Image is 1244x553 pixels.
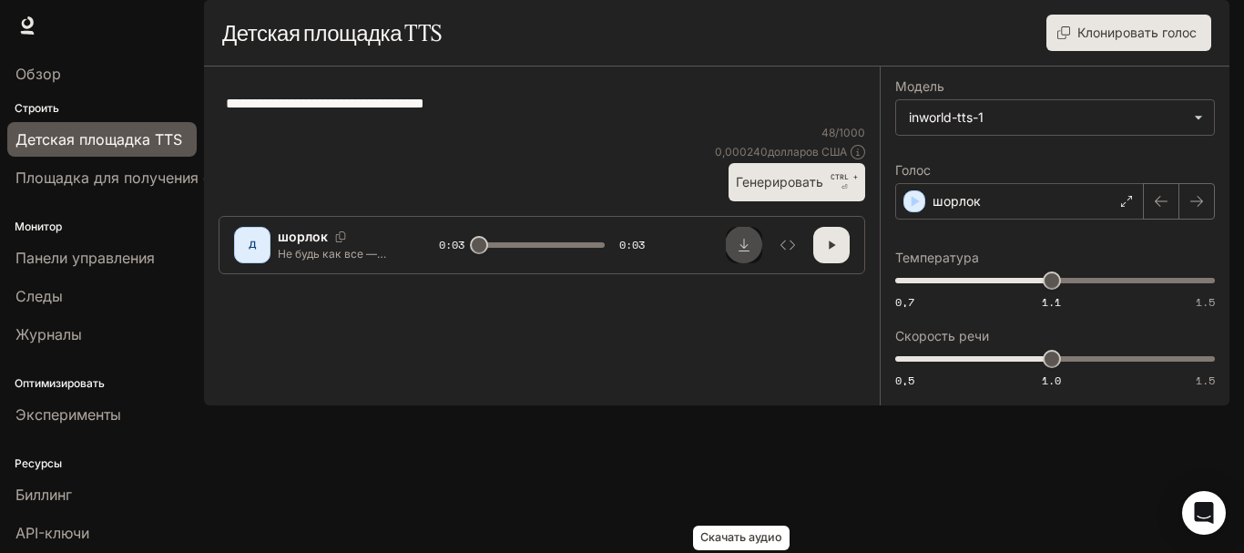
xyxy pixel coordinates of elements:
font: Генерировать [736,174,823,189]
font: Модель [895,78,944,94]
font: Детская площадка TTS [222,19,442,46]
button: Осмотреть [770,227,806,263]
div: inworld-tts-1 [896,100,1214,135]
font: долларов США [768,145,847,159]
font: 1000 [839,126,865,139]
font: ⏎ [841,183,848,191]
font: CTRL + [831,172,858,181]
div: Открытый Интерком Мессенджер [1182,491,1226,535]
font: inworld-tts-1 [909,109,984,125]
font: 1.5 [1196,294,1215,310]
font: Голос [895,162,931,178]
font: Д [249,239,257,250]
font: 1.5 [1196,373,1215,388]
font: шорлок [933,193,981,209]
button: ГенерироватьCTRL +⏎ [729,163,865,200]
font: 0,000240 [715,145,768,159]
font: Клонировать голос [1077,25,1197,40]
font: 0:03 [439,237,464,252]
font: 0,7 [895,294,914,310]
button: Клонировать голос [1046,15,1211,51]
font: Скорость речи [895,328,989,343]
font: 0:03 [619,237,645,252]
font: 0,5 [895,373,914,388]
font: Не будь как все — будь хуже, но ярче [278,247,386,276]
font: 1.0 [1042,373,1061,388]
font: Температура [895,250,979,265]
button: Скачать аудио [726,227,762,263]
font: 1.1 [1042,294,1061,310]
font: 48 [821,126,835,139]
font: Скачать аудио [700,530,782,544]
button: Копировать голосовой идентификатор [328,231,353,242]
font: / [835,126,839,139]
font: шорлок [278,229,328,244]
